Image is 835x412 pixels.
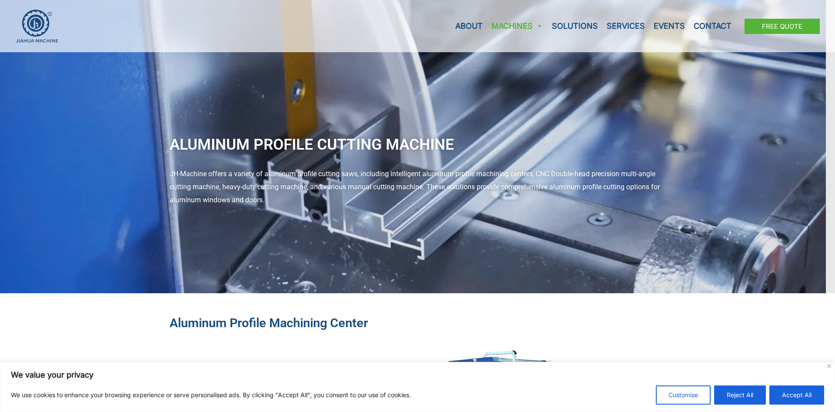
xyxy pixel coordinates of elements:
[714,385,766,405] button: Reject All
[11,370,824,380] p: We value your privacy
[827,364,831,368] img: Close
[745,19,820,34] a: Free Quote
[11,390,411,400] p: We use cookies to enhance your browsing experience or serve personalised ads. By clicking "Accept...
[170,167,665,206] div: JH-Machine offers a variety of aluminum profile cutting saws, including intelligent aluminum prof...
[15,9,59,43] img: JH Aluminium Window & Door Processing Machines
[656,385,711,405] button: Customise
[170,315,665,331] h2: aluminum profile machining center
[170,131,665,159] h1: Aluminum Profile Cutting Machine
[769,385,824,405] button: Accept All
